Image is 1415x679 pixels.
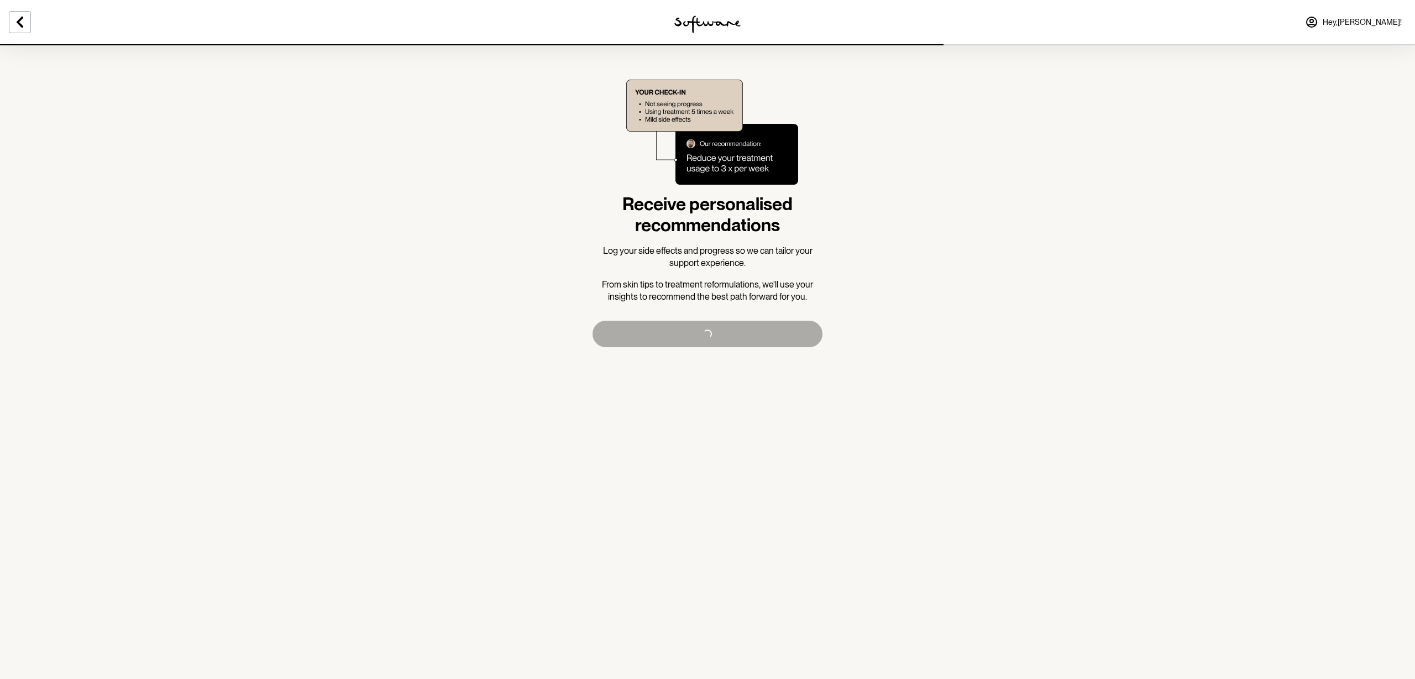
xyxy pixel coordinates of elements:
span: Log your side effects and progress so we can tailor your support experience. [603,246,813,268]
span: From skin tips to treatment reformulations, we’ll use your insights to recommend the best path fo... [602,279,813,302]
h1: Receive personalised recommendations [593,194,822,236]
img: software logo [674,15,741,33]
a: Hey,[PERSON_NAME]! [1298,9,1408,35]
img: more information about the product [613,80,803,194]
span: Hey, [PERSON_NAME] ! [1323,18,1402,27]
